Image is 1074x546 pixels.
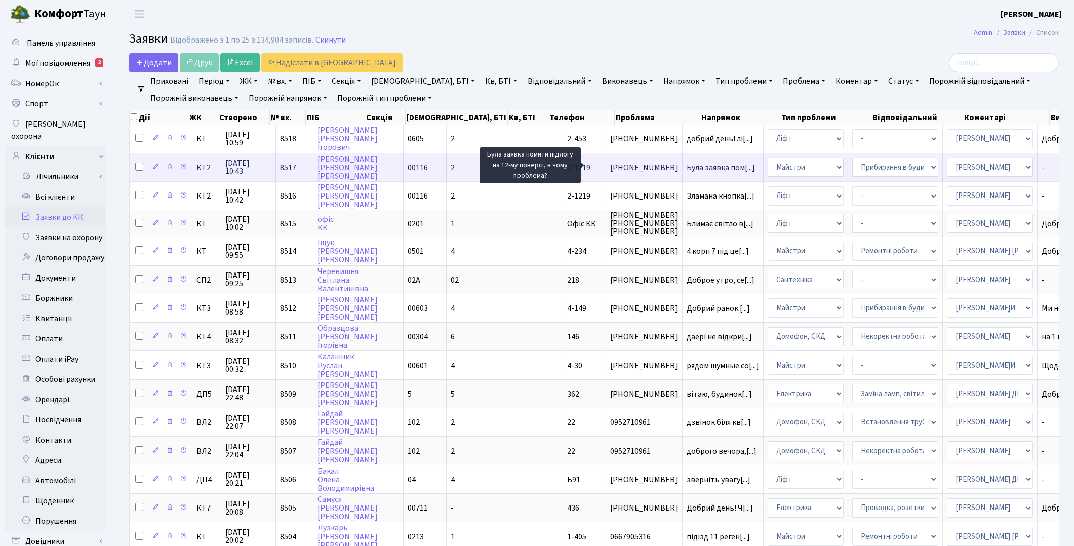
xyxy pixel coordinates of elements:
span: 0952710961 [610,418,678,426]
span: КТ [196,220,217,228]
span: [PHONE_NUMBER] [610,390,678,398]
a: Коментар [831,72,882,90]
span: 8506 [280,474,296,485]
span: підїзд 11 реген[...] [687,531,750,542]
span: 4-149 [567,303,586,314]
span: 4 [451,303,455,314]
span: - [451,502,454,514]
span: 8505 [280,502,296,514]
a: КалашникРуслан[PERSON_NAME] [317,352,378,380]
span: 5 [451,388,455,400]
span: [PHONE_NUMBER] [610,192,678,200]
a: [PERSON_NAME][PERSON_NAME]Ігорович [317,125,378,153]
span: КТ2 [196,192,217,200]
span: 1-405 [567,531,586,542]
a: Самуся[PERSON_NAME][PERSON_NAME] [317,494,378,522]
span: 0201 [408,218,424,229]
th: Створено [218,110,270,125]
a: [PERSON_NAME] [1001,8,1062,20]
span: зверніть увагу[...] [687,474,750,485]
span: [DATE] 09:55 [225,243,271,259]
a: Додати [129,53,178,72]
span: КТ2 [196,164,217,172]
a: [PERSON_NAME][PERSON_NAME][PERSON_NAME] [317,294,378,323]
a: ПІБ [298,72,326,90]
a: № вх. [264,72,296,90]
span: Офіс КК [567,218,596,229]
a: [PERSON_NAME][PERSON_NAME][PERSON_NAME] [317,182,378,210]
span: 02 [451,275,459,286]
li: Список [1025,27,1059,38]
div: Була заявка помити підлогу на 12-му поверсі, в чому проблема? [480,147,581,183]
span: 8504 [280,531,296,542]
img: logo.png [10,4,30,24]
span: [PHONE_NUMBER] [PHONE_NUMBER] [PHONE_NUMBER] [610,211,678,236]
span: 8509 [280,388,296,400]
a: [PERSON_NAME] охорона [5,114,106,146]
a: Заявки [1003,27,1025,38]
span: 2 [451,446,455,457]
div: Відображено з 1 по 25 з 134,904 записів. [170,35,313,45]
span: вітаю, будинок[...] [687,388,752,400]
span: добрий день! лі[...] [687,133,753,144]
a: Тип проблеми [711,72,777,90]
a: Порушення [5,511,106,531]
span: [DATE] 10:59 [225,131,271,147]
span: [PHONE_NUMBER] [610,333,678,341]
span: 02А [408,275,420,286]
a: Виконавець [598,72,657,90]
span: Доброе утро, се[...] [687,275,754,286]
span: 2 [451,133,455,144]
a: Контакти [5,430,106,450]
span: [PHONE_NUMBER] [610,276,678,284]
span: Добрий ранок.[...] [687,303,750,314]
span: КТ [196,247,217,255]
a: Спорт [5,94,106,114]
th: Кв, БТІ [508,110,548,125]
span: [DATE] 22:07 [225,414,271,431]
a: Адреси [5,450,106,471]
span: 436 [567,502,579,514]
th: [DEMOGRAPHIC_DATA], БТІ [406,110,508,125]
span: 0667905316 [610,533,678,541]
span: [PHONE_NUMBER] [610,247,678,255]
a: Документи [5,268,106,288]
a: Лічильники [12,167,106,187]
span: [DATE] 09:25 [225,271,271,288]
a: Гайдай[PERSON_NAME][PERSON_NAME] [317,437,378,465]
a: Образцова[PERSON_NAME]Ігорівна [317,323,378,351]
span: 4 [451,246,455,257]
span: 218 [567,275,579,286]
span: 5 [408,388,412,400]
span: 102 [408,446,420,457]
span: 146 [567,331,579,342]
span: [DATE] 10:02 [225,215,271,231]
a: Договори продажу [5,248,106,268]
span: 00601 [408,360,428,371]
a: Порожній виконавець [146,90,243,107]
span: 2 [451,190,455,202]
a: Щоденник [5,491,106,511]
span: [PHONE_NUMBER] [610,304,678,313]
th: Напрямок [700,110,780,125]
span: [DATE] 20:02 [225,528,271,544]
a: Порожній тип проблеми [333,90,436,107]
th: Дії [130,110,188,125]
nav: breadcrumb [959,22,1074,44]
span: Таун [34,6,106,23]
a: Порожній напрямок [245,90,331,107]
span: [DATE] 22:04 [225,443,271,459]
span: 1 [451,218,455,229]
span: [PHONE_NUMBER] [610,135,678,143]
th: Коментарі [963,110,1050,125]
button: Переключити навігацію [127,6,152,22]
span: КТ [196,533,217,541]
span: доброго вечора,[...] [687,446,757,457]
span: [DATE] 20:08 [225,500,271,516]
span: 22 [567,446,575,457]
th: ПІБ [306,110,365,125]
span: КТ [196,135,217,143]
a: Гайдай[PERSON_NAME][PERSON_NAME] [317,408,378,437]
input: Пошук... [949,53,1059,72]
a: Посвідчення [5,410,106,430]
